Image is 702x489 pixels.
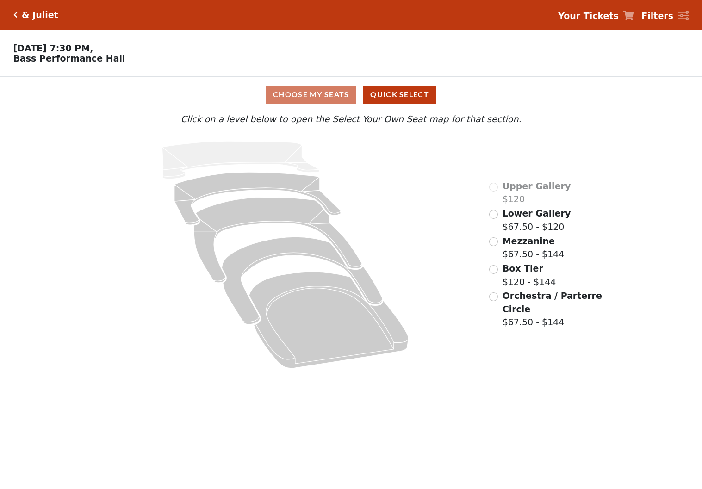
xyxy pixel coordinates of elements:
strong: Your Tickets [558,11,619,21]
h5: & Juliet [22,10,58,20]
p: Click on a level below to open the Select Your Own Seat map for that section. [94,112,608,126]
label: $120 - $144 [503,262,556,288]
a: Your Tickets [558,9,634,23]
label: $120 [503,180,571,206]
label: $67.50 - $120 [503,207,571,233]
span: Box Tier [503,263,543,273]
span: Lower Gallery [503,208,571,218]
label: $67.50 - $144 [503,289,603,329]
strong: Filters [641,11,673,21]
path: Upper Gallery - Seats Available: 0 [162,141,319,179]
label: $67.50 - $144 [503,235,565,261]
span: Upper Gallery [503,181,571,191]
button: Quick Select [363,86,436,104]
span: Orchestra / Parterre Circle [503,291,602,314]
span: Mezzanine [503,236,555,246]
a: Filters [641,9,689,23]
a: Click here to go back to filters [13,12,18,18]
path: Orchestra / Parterre Circle - Seats Available: 39 [249,272,409,368]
